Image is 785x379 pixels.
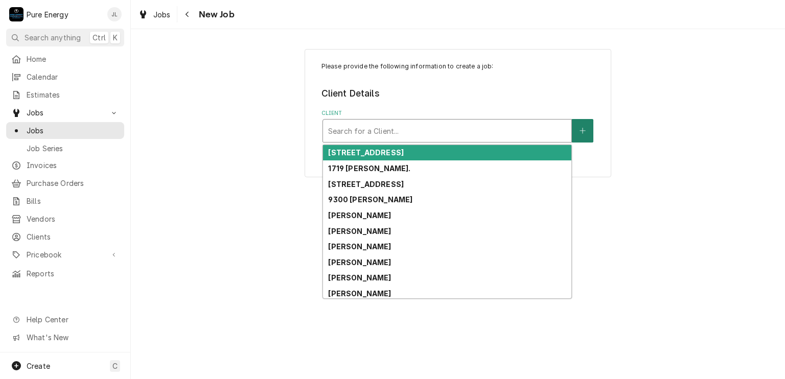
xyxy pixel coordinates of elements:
a: Purchase Orders [6,175,124,192]
a: Go to Jobs [6,104,124,121]
a: Jobs [134,6,175,23]
span: Search anything [25,32,81,43]
a: Go to Pricebook [6,246,124,263]
strong: [PERSON_NAME] [328,211,391,220]
a: Estimates [6,86,124,103]
span: Purchase Orders [27,178,119,188]
svg: Create New Client [580,127,586,134]
strong: [PERSON_NAME] [328,242,391,251]
span: What's New [27,332,118,343]
a: Vendors [6,210,124,227]
a: Calendar [6,68,124,85]
div: Job Create/Update Form [321,62,595,143]
a: Jobs [6,122,124,139]
div: JL [107,7,122,21]
a: Bills [6,193,124,209]
label: Client [321,109,595,117]
strong: [PERSON_NAME] [328,289,391,298]
a: Home [6,51,124,67]
button: Navigate back [179,6,196,22]
span: Job Series [27,143,119,154]
button: Search anythingCtrlK [6,29,124,46]
span: Jobs [27,125,119,136]
strong: [STREET_ADDRESS] [328,180,404,188]
strong: [PERSON_NAME] [328,227,391,235]
div: Client [321,109,595,143]
legend: Client Details [321,87,595,100]
div: Job Create/Update [305,49,611,177]
strong: 1719 [PERSON_NAME]. [328,164,410,173]
a: Invoices [6,157,124,174]
a: Go to What's New [6,329,124,346]
span: New Job [196,8,235,21]
span: Create [27,362,50,370]
span: Pricebook [27,249,104,260]
span: K [113,32,118,43]
div: James Linnenkamp's Avatar [107,7,122,21]
a: Job Series [6,140,124,157]
span: Ctrl [93,32,106,43]
span: C [112,361,118,371]
a: Reports [6,265,124,282]
a: Go to Help Center [6,311,124,328]
strong: 9300 [PERSON_NAME] [328,195,412,204]
strong: [PERSON_NAME] [328,273,391,282]
span: Jobs [153,9,171,20]
span: Calendar [27,72,119,82]
span: Help Center [27,314,118,325]
span: Bills [27,196,119,206]
a: Clients [6,228,124,245]
span: Jobs [27,107,104,118]
strong: [PERSON_NAME] [328,258,391,267]
div: Pure Energy [27,9,68,20]
span: Home [27,54,119,64]
div: Pure Energy's Avatar [9,7,24,21]
span: Vendors [27,214,119,224]
div: P [9,7,24,21]
span: Invoices [27,160,119,171]
button: Create New Client [572,119,593,143]
span: Estimates [27,89,119,100]
span: Reports [27,268,119,279]
strong: [STREET_ADDRESS] [328,148,404,157]
p: Please provide the following information to create a job: [321,62,595,71]
span: Clients [27,231,119,242]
